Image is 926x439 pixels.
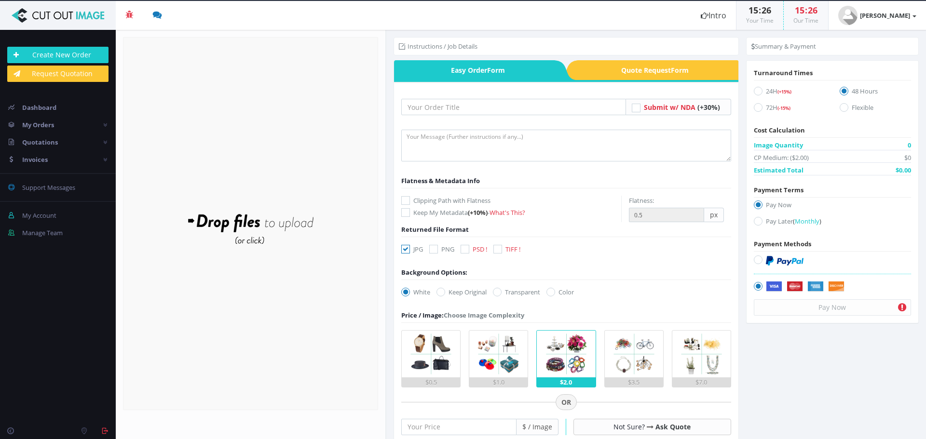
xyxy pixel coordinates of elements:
[401,310,524,320] div: Choose Image Complexity
[678,331,725,377] img: 5.png
[401,267,467,277] div: Background Options:
[754,239,811,248] span: Payment Methods
[473,245,487,253] span: PSD !
[754,216,911,229] label: Pay Later
[22,183,75,192] span: Support Messages
[758,4,762,16] span: :
[655,422,691,431] a: Ask Quote
[671,66,689,75] i: Form
[840,86,911,99] label: 48 Hours
[401,196,621,205] label: Clipping Path with Flatness
[777,87,791,95] a: (+15%)
[7,47,109,63] a: Create New Order
[829,1,926,30] a: [PERSON_NAME]
[746,16,774,25] small: Your Time
[543,331,590,377] img: 3.png
[793,217,821,226] a: (Monthly)
[429,244,454,254] label: PNG
[697,103,720,112] span: (+30%)
[644,103,720,112] a: Submit w/ NDA (+30%)
[22,120,54,129] span: My Orders
[22,103,56,112] span: Dashboard
[7,66,109,82] a: Request Quotation
[22,155,48,164] span: Invoices
[754,86,825,99] label: 24H
[766,281,844,292] img: Securely by Stripe
[904,153,911,162] span: $0
[777,103,790,112] a: (-15%)
[401,311,444,319] span: Price / Image:
[517,419,558,435] span: $ / Image
[469,377,528,387] div: $1.0
[556,394,577,411] span: OR
[505,245,520,253] span: TIFF !
[402,377,460,387] div: $0.5
[537,377,595,387] div: $2.0
[691,1,736,30] a: Intro
[578,60,738,80] a: Quote RequestForm
[795,4,804,16] span: 15
[611,331,657,377] img: 4.png
[777,105,790,111] span: (-15%)
[613,422,645,431] span: Not Sure?
[838,6,858,25] img: user_default.jpg
[399,41,477,51] li: Instructions / Job Details
[754,103,825,116] label: 72H
[7,8,109,23] img: Cut Out Image
[754,165,803,175] span: Estimated Total
[808,4,817,16] span: 26
[578,60,738,80] span: Quote Request
[795,217,819,226] span: Monthly
[704,208,724,222] span: px
[490,208,525,217] a: What's This?
[754,200,911,213] label: Pay Now
[629,196,654,205] label: Flatness:
[644,103,695,112] span: Submit w/ NDA
[22,211,56,220] span: My Account
[401,99,626,115] input: Your Order Title
[408,331,454,377] img: 1.png
[766,256,803,266] img: PayPal
[762,4,771,16] span: 26
[804,4,808,16] span: :
[754,153,809,162] span: CP Medium: ($2.00)
[394,60,554,80] span: Easy Order
[751,41,816,51] li: Summary & Payment
[777,89,791,95] span: (+15%)
[401,225,469,234] span: Returned File Format
[401,419,517,435] input: Your Price
[754,68,813,77] span: Turnaround Times
[487,66,505,75] i: Form
[401,208,621,217] label: Keep My Metadata -
[754,140,803,150] span: Image Quantity
[860,11,910,20] strong: [PERSON_NAME]
[436,287,487,297] label: Keep Original
[475,331,522,377] img: 2.png
[908,140,911,150] span: 0
[672,377,731,387] div: $7.0
[754,186,803,194] span: Payment Terms
[22,138,58,146] span: Quotations
[394,60,554,80] a: Easy OrderForm
[401,287,430,297] label: White
[749,4,758,16] span: 15
[840,103,911,116] label: Flexible
[754,126,805,134] span: Cost Calculation
[896,165,911,175] span: $0.00
[546,287,574,297] label: Color
[605,377,663,387] div: $3.5
[493,287,540,297] label: Transparent
[22,228,63,237] span: Manage Team
[793,16,818,25] small: Our Time
[468,208,488,217] span: (+10%)
[401,176,480,185] span: Flatness & Metadata Info
[401,244,423,254] label: JPG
